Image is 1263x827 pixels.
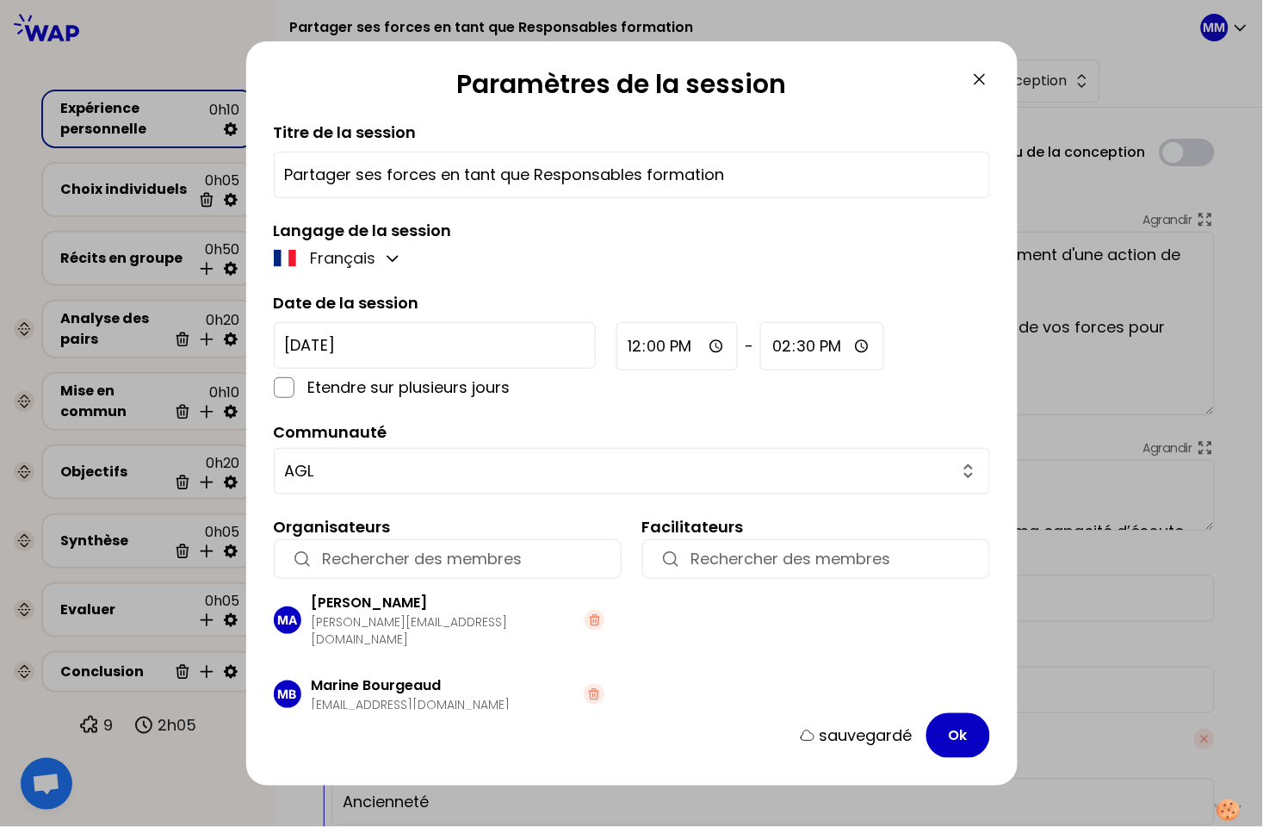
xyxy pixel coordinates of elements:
input: YYYY-M-D [274,322,596,369]
label: Titre de la session [274,121,417,143]
p: [PERSON_NAME][EMAIL_ADDRESS][DOMAIN_NAME] [312,613,585,648]
label: Date de la session [274,292,419,314]
p: Français [310,246,375,270]
h3: [PERSON_NAME] [312,593,585,613]
label: Facilitateurs [642,516,744,538]
p: sauvegardé [820,724,913,748]
p: MA [277,612,297,629]
p: MB [278,686,297,703]
p: Etendre sur plusieurs jours [308,376,596,400]
label: Langage de la session [274,220,452,241]
button: Ok [926,713,990,758]
label: Organisateurs [274,516,391,538]
p: [EMAIL_ADDRESS][DOMAIN_NAME] [312,696,584,713]
h3: Marine Bourgeaud [312,675,584,696]
span: - [745,334,753,358]
input: Rechercher des membres [323,547,604,571]
input: Rechercher des membres [691,547,972,571]
h2: Paramètres de la session [274,69,969,107]
label: Communauté [274,421,387,443]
